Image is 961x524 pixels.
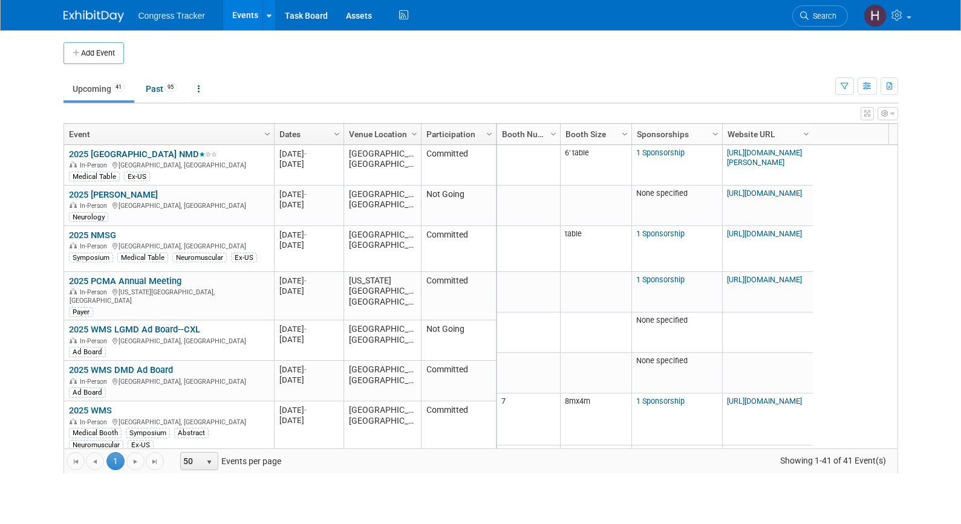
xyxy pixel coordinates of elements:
a: [URL][DOMAIN_NAME] [727,396,802,406]
div: Ad Board [69,387,106,397]
span: None specified [636,189,688,198]
a: Column Settings [261,124,274,142]
span: 41 [112,83,125,92]
div: [DATE] [279,405,338,415]
a: Booth Number [502,124,552,144]
div: [GEOGRAPHIC_DATA], [GEOGRAPHIC_DATA] [69,376,269,386]
a: Website URL [728,124,805,144]
span: Go to the previous page [90,457,100,467]
span: In-Person [80,161,111,169]
td: Committed [421,226,496,272]
span: 1 [106,452,125,470]
div: [GEOGRAPHIC_DATA], [GEOGRAPHIC_DATA] [69,335,269,346]
a: Event [69,124,266,144]
a: [URL][DOMAIN_NAME] [727,229,802,238]
td: B16 [497,445,560,486]
img: Heather Jones [864,4,887,27]
div: [US_STATE][GEOGRAPHIC_DATA], [GEOGRAPHIC_DATA] [69,286,269,305]
button: Add Event [64,42,124,64]
span: Column Settings [484,129,494,139]
td: table [560,226,631,272]
div: Ex-US [231,253,257,262]
div: [DATE] [279,334,338,344]
div: Medical Table [117,253,168,262]
div: [GEOGRAPHIC_DATA], [GEOGRAPHIC_DATA] [69,416,269,427]
span: Column Settings [262,129,272,139]
div: Payer [69,307,93,317]
span: In-Person [80,242,111,250]
a: Booth Size [565,124,624,144]
a: 2025 PCMA Annual Meeting [69,276,181,286]
span: - [304,406,307,415]
td: 3mx2m [560,445,631,486]
a: Search [792,5,848,27]
img: ExhibitDay [64,10,124,22]
a: Column Settings [547,124,560,142]
td: Not Going [421,186,496,226]
img: In-Person Event [70,202,77,208]
span: Congress Tracker [138,11,205,21]
span: In-Person [80,418,111,426]
img: In-Person Event [70,161,77,167]
td: [GEOGRAPHIC_DATA], [GEOGRAPHIC_DATA] [344,226,421,272]
span: - [304,230,307,239]
span: Column Settings [409,129,419,139]
span: In-Person [80,288,111,296]
div: [GEOGRAPHIC_DATA], [GEOGRAPHIC_DATA] [69,160,269,170]
span: None specified [636,356,688,365]
td: Not Going [421,320,496,361]
div: [DATE] [279,230,338,240]
a: [URL][DOMAIN_NAME] [727,275,802,284]
a: Upcoming41 [64,77,134,100]
span: Search [809,11,836,21]
a: Participation [426,124,488,144]
img: In-Person Event [70,288,77,294]
span: 50 [181,453,201,470]
span: select [204,458,214,467]
a: Venue Location [349,124,413,144]
span: Showing 1-41 of 41 Event(s) [769,452,897,469]
div: Ex-US [124,172,150,181]
div: Neurology [69,212,108,222]
div: Abstract [174,428,209,438]
a: Column Settings [330,124,344,142]
a: 2025 WMS DMD Ad Board [69,364,173,375]
td: [US_STATE][GEOGRAPHIC_DATA], [GEOGRAPHIC_DATA] [344,272,421,320]
div: [DATE] [279,199,338,210]
span: 95 [164,83,177,92]
div: Symposium [69,253,113,262]
td: [GEOGRAPHIC_DATA], [GEOGRAPHIC_DATA] [344,145,421,186]
div: Neuromuscular [69,440,123,450]
img: In-Person Event [70,418,77,424]
a: Dates [279,124,336,144]
a: 2025 [GEOGRAPHIC_DATA] NMD [69,149,217,160]
a: [URL][DOMAIN_NAME][PERSON_NAME] [727,148,802,167]
span: Column Settings [549,129,558,139]
td: [GEOGRAPHIC_DATA], [GEOGRAPHIC_DATA] [344,186,421,226]
td: Committed [421,401,496,453]
div: [DATE] [279,189,338,199]
a: Column Settings [709,124,722,142]
div: [DATE] [279,159,338,169]
span: In-Person [80,202,111,210]
span: Column Settings [711,129,720,139]
span: Go to the first page [71,457,80,467]
a: Go to the previous page [86,452,104,470]
span: - [304,276,307,285]
a: 1 Sponsorship [636,275,685,284]
a: 2025 WMS LGMD Ad Board--CXL [69,324,200,335]
span: None specified [636,315,688,325]
a: Column Settings [483,124,496,142]
div: Ad Board [69,347,106,357]
div: [DATE] [279,286,338,296]
img: In-Person Event [70,242,77,248]
div: [DATE] [279,240,338,250]
span: Column Settings [620,129,630,139]
a: Go to the first page [67,452,85,470]
div: Neuromuscular [172,253,227,262]
a: 2025 NMSG [69,230,116,241]
a: Sponsorships [637,124,714,144]
img: In-Person Event [70,337,77,343]
td: Committed [421,272,496,320]
span: - [304,149,307,158]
